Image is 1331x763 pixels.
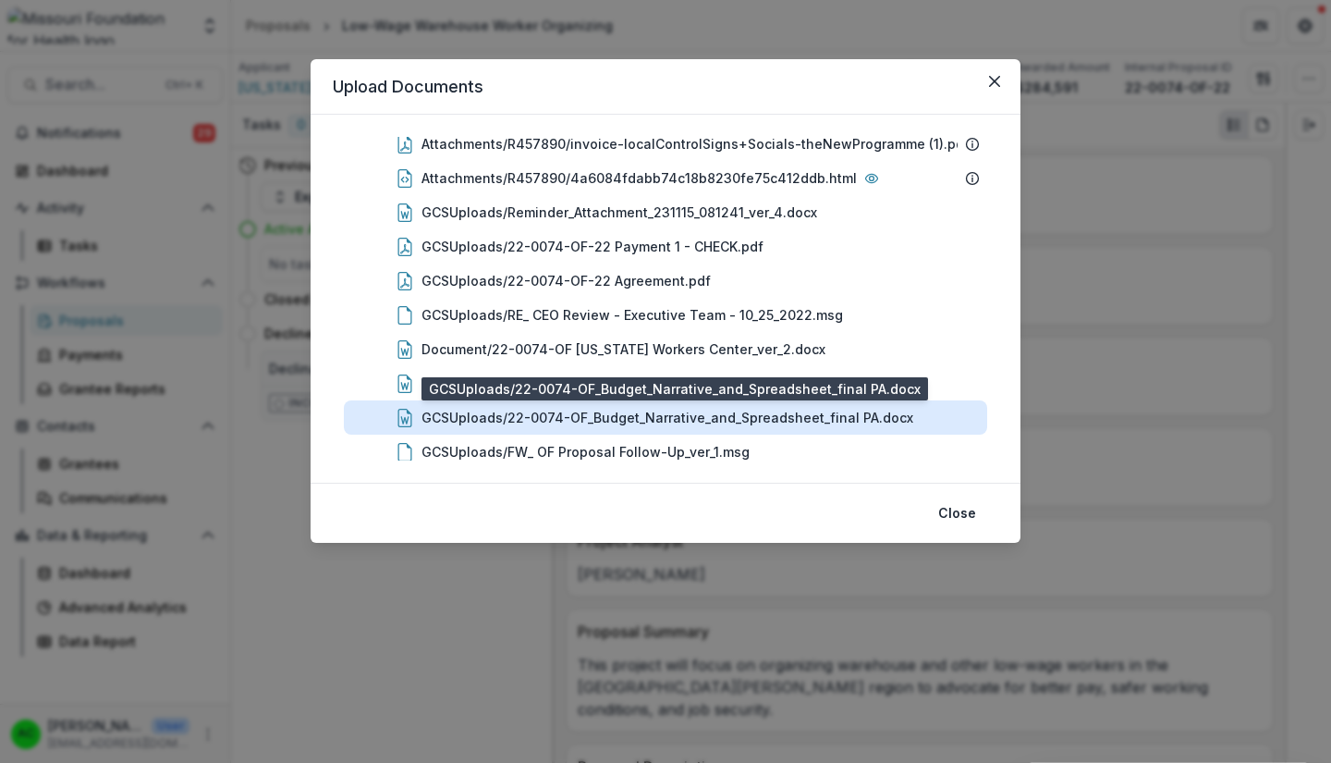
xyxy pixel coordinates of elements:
[421,237,763,256] div: GCSUploads/22-0074-OF-22 Payment 1 - CHECK.pdf
[344,127,987,161] div: Attachments/R457890/invoice-localControlSigns+Socials-theNewProgramme (1).pdf
[421,305,843,325] div: GCSUploads/RE_ CEO Review - Executive Team - 10_25_2022.msg
[927,498,987,528] button: Close
[344,298,987,332] div: GCSUploads/RE_ CEO Review - Executive Team - 10_25_2022.msg
[421,374,851,393] div: GCSUploads/22-0074-OF Budget Narrative and Spreadsheet.docx
[980,67,1009,96] button: Close
[344,229,987,264] div: GCSUploads/22-0074-OF-22 Payment 1 - CHECK.pdf
[344,264,987,298] div: GCSUploads/22-0074-OF-22 Agreement.pdf
[421,339,825,359] div: Document/22-0074-OF [US_STATE] Workers Center_ver_2.docx
[421,168,857,188] div: Attachments/R457890/4a6084fdabb74c18b8230fe75c412ddb.html
[421,408,913,427] div: GCSUploads/22-0074-OF_Budget_Narrative_and_Spreadsheet_final PA.docx
[421,134,970,154] div: Attachments/R457890/invoice-localControlSigns+Socials-theNewProgramme (1).pdf
[344,161,987,195] div: Attachments/R457890/4a6084fdabb74c18b8230fe75c412ddb.html
[344,400,987,435] div: GCSUploads/22-0074-OF_Budget_Narrative_and_Spreadsheet_final PA.docx
[311,59,1020,115] header: Upload Documents
[344,366,987,400] div: GCSUploads/22-0074-OF Budget Narrative and Spreadsheet.docx
[421,203,817,222] div: GCSUploads/Reminder_Attachment_231115_081241_ver_4.docx
[344,332,987,366] div: Document/22-0074-OF [US_STATE] Workers Center_ver_2.docx
[344,435,987,469] div: GCSUploads/FW_ OF Proposal Follow-Up_ver_1.msg
[421,442,750,461] div: GCSUploads/FW_ OF Proposal Follow-Up_ver_1.msg
[421,271,711,290] div: GCSUploads/22-0074-OF-22 Agreement.pdf
[344,195,987,229] div: GCSUploads/Reminder_Attachment_231115_081241_ver_4.docx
